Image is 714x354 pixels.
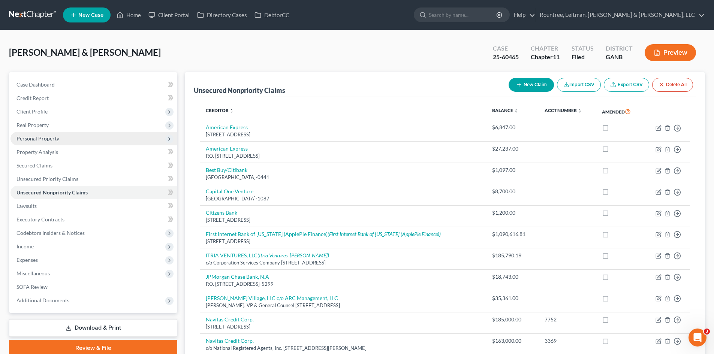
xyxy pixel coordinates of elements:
span: Property Analysis [16,149,58,155]
a: Capital One Venture [206,188,253,194]
div: P.O. [STREET_ADDRESS] [206,152,480,160]
i: unfold_more [229,109,234,113]
span: 11 [553,53,560,60]
div: $185,790.19 [492,252,533,259]
div: $6,847.00 [492,124,533,131]
iframe: Intercom live chat [689,329,707,347]
div: GANB [606,53,633,61]
div: District [606,44,633,53]
span: Executory Contracts [16,216,64,223]
div: 25-60465 [493,53,519,61]
span: SOFA Review [16,284,48,290]
a: American Express [206,124,248,130]
button: Preview [645,44,696,61]
i: (First Internet Bank of [US_STATE] (ApplePie Finance)) [328,231,441,237]
i: unfold_more [578,109,582,113]
div: c/o National Registered Agents, Inc. [STREET_ADDRESS][PERSON_NAME] [206,345,480,352]
a: DebtorCC [251,8,293,22]
a: Export CSV [604,78,649,92]
span: Unsecured Priority Claims [16,176,78,182]
div: Case [493,44,519,53]
div: $1,097.00 [492,166,533,174]
a: Best Buy/Citibank [206,167,247,173]
a: Unsecured Priority Claims [10,172,177,186]
div: [GEOGRAPHIC_DATA]-1087 [206,195,480,202]
a: Directory Cases [193,8,251,22]
div: $1,090,616.81 [492,230,533,238]
span: [PERSON_NAME] & [PERSON_NAME] [9,47,161,58]
div: Filed [572,53,594,61]
div: Chapter [531,44,560,53]
span: Income [16,243,34,249]
a: SOFA Review [10,280,177,294]
button: Delete All [652,78,693,92]
div: [GEOGRAPHIC_DATA]-0441 [206,174,480,181]
a: Lawsuits [10,199,177,213]
a: Case Dashboard [10,78,177,91]
button: Import CSV [557,78,601,92]
div: $163,000.00 [492,337,533,345]
a: First Internet Bank of [US_STATE] (ApplePie Finance)(First Internet Bank of [US_STATE] (ApplePie ... [206,231,441,237]
span: 3 [704,329,710,335]
a: ITRIA VENTURES, LLC(Itria Ventures, [PERSON_NAME]) [206,252,329,258]
a: Navitas Credit Corp. [206,338,254,344]
span: Lawsuits [16,203,37,209]
div: Unsecured Nonpriority Claims [194,86,285,95]
div: 3369 [545,337,590,345]
a: Navitas Credit Corp. [206,316,254,323]
span: Credit Report [16,95,49,101]
span: Client Profile [16,108,48,115]
a: JPMorgan Chase Bank, N.A [206,273,269,280]
span: Secured Claims [16,162,52,169]
div: $1,200.00 [492,209,533,217]
i: unfold_more [514,109,518,113]
span: Unsecured Nonpriority Claims [16,189,88,196]
a: Creditor unfold_more [206,108,234,113]
a: Acct Number unfold_more [545,108,582,113]
a: Download & Print [9,319,177,337]
a: Unsecured Nonpriority Claims [10,186,177,199]
div: P.O. [STREET_ADDRESS]-5299 [206,281,480,288]
span: Case Dashboard [16,81,55,88]
span: Expenses [16,257,38,263]
a: Executory Contracts [10,213,177,226]
span: Additional Documents [16,297,69,303]
a: Client Portal [145,8,193,22]
a: Rountree, Leitman, [PERSON_NAME] & [PERSON_NAME], LLC [536,8,705,22]
span: Real Property [16,122,49,128]
div: [PERSON_NAME], VP & General Counsel [STREET_ADDRESS] [206,302,480,309]
div: [STREET_ADDRESS] [206,238,480,245]
div: [STREET_ADDRESS] [206,323,480,330]
a: American Express [206,145,248,152]
span: Codebtors Insiders & Notices [16,230,85,236]
a: Credit Report [10,91,177,105]
div: [STREET_ADDRESS] [206,131,480,138]
i: (Itria Ventures, [PERSON_NAME]) [257,252,329,258]
a: Secured Claims [10,159,177,172]
div: [STREET_ADDRESS] [206,217,480,224]
button: New Claim [509,78,554,92]
a: Citizens Bank [206,209,237,216]
span: Miscellaneous [16,270,50,276]
div: $185,000.00 [492,316,533,323]
span: New Case [78,12,103,18]
div: $27,237.00 [492,145,533,152]
input: Search by name... [429,8,497,22]
div: $35,361.00 [492,294,533,302]
th: Amended [596,103,643,120]
div: $18,743.00 [492,273,533,281]
a: Help [510,8,535,22]
a: Balance unfold_more [492,108,518,113]
a: Property Analysis [10,145,177,159]
div: c/o Corporation Services Company [STREET_ADDRESS] [206,259,480,266]
div: $8,700.00 [492,188,533,195]
div: 7752 [545,316,590,323]
div: Status [572,44,594,53]
a: Home [113,8,145,22]
div: Chapter [531,53,560,61]
a: [PERSON_NAME] Village, LLC c/o ARC Management, LLC [206,295,338,301]
span: Personal Property [16,135,59,142]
